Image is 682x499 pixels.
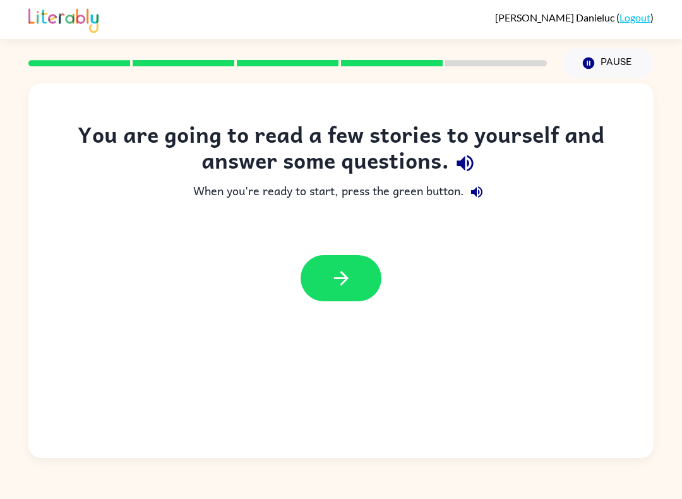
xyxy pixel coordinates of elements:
img: Literably [28,5,99,33]
div: ( ) [495,11,654,23]
span: [PERSON_NAME] Danieluc [495,11,616,23]
button: Pause [562,49,654,78]
div: You are going to read a few stories to yourself and answer some questions. [54,121,628,179]
a: Logout [619,11,650,23]
div: When you're ready to start, press the green button. [54,179,628,205]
